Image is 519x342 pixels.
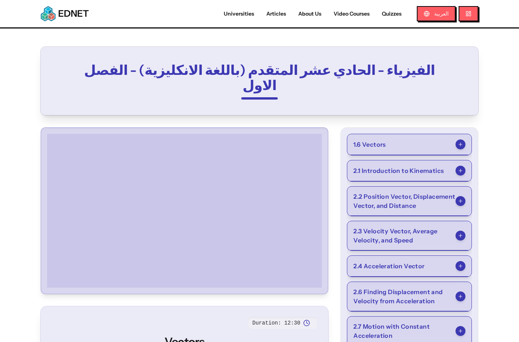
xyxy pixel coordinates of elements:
[417,6,456,21] button: العربية
[347,256,472,277] button: 2.4 Acceleration Vector
[353,287,456,306] span: 2.6 Finding Displacement and Velocity from Acceleration
[353,226,456,245] span: 2.3 Velocity Vector, Average Velocity, and Speed
[353,192,456,210] span: 2.2 Position Vector, Displacement Vector, and Distance
[353,261,424,271] span: 2.4 Acceleration Vector
[328,10,376,18] a: Video Courses
[347,187,472,216] button: 2.2 Position Vector, Displacement Vector, and Distance
[347,282,472,311] button: 2.6 Finding Displacement and Velocity from Acceleration
[252,319,300,327] span: Duration: 12:30
[353,166,444,175] span: 2.1 Introduction to Kinematics
[376,10,408,18] a: Quizzes
[347,134,472,155] button: 1.6 Vectors
[218,10,260,18] a: Universities
[78,62,441,93] h2: الفيزياء - الحادي عشر المتقدم (باللغة الانكليزية) - الفصل الاول
[292,10,328,18] a: About Us
[347,221,472,250] button: 2.3 Velocity Vector, Average Velocity, and Speed
[347,160,472,181] button: 2.1 Introduction to Kinematics
[353,140,386,149] span: 1.6 Vectors
[41,6,56,21] img: EDNET
[260,10,292,18] a: Articles
[353,322,456,340] span: 2.7 Motion with Constant Acceleration
[41,6,89,21] a: EDNETEDNET
[58,8,89,20] span: EDNET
